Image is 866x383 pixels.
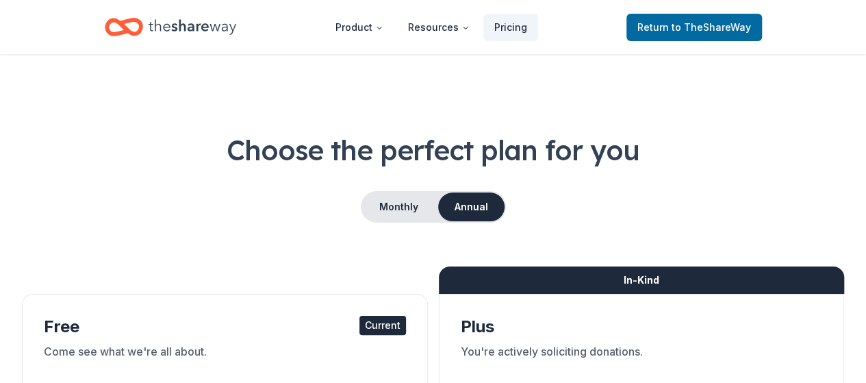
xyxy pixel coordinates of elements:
[438,193,505,221] button: Annual
[44,343,406,382] div: Come see what we're all about.
[22,131,844,169] h1: Choose the perfect plan for you
[324,14,394,41] button: Product
[672,21,751,33] span: to TheShareWay
[362,193,435,221] button: Monthly
[105,11,236,43] a: Home
[637,19,751,36] span: Return
[461,343,823,382] div: You're actively soliciting donations.
[439,267,845,294] div: In-Kind
[324,11,538,43] nav: Main
[483,14,538,41] a: Pricing
[44,316,406,338] div: Free
[359,316,406,335] div: Current
[461,316,823,338] div: Plus
[626,14,762,41] a: Returnto TheShareWay
[397,14,481,41] button: Resources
